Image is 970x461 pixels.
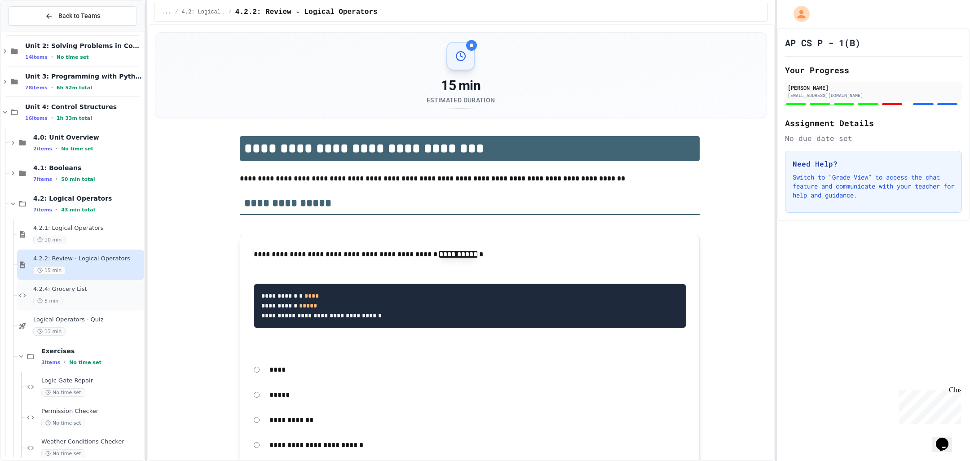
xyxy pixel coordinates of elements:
[56,145,57,152] span: •
[57,54,89,60] span: No time set
[25,42,142,50] span: Unit 2: Solving Problems in Computer Science
[69,360,101,365] span: No time set
[41,419,85,427] span: No time set
[25,54,48,60] span: 14 items
[33,316,142,324] span: Logical Operators - Quiz
[33,255,142,263] span: 4.2.2: Review - Logical Operators
[33,164,142,172] span: 4.1: Booleans
[51,53,53,61] span: •
[25,72,142,80] span: Unit 3: Programming with Python
[788,92,959,99] div: [EMAIL_ADDRESS][DOMAIN_NAME]
[56,176,57,183] span: •
[175,9,178,16] span: /
[41,438,142,446] span: Weather Conditions Checker
[25,115,48,121] span: 16 items
[33,146,52,152] span: 2 items
[33,236,66,244] span: 10 min
[41,347,142,355] span: Exercises
[785,117,962,129] h2: Assignment Details
[895,386,961,424] iframe: chat widget
[57,85,92,91] span: 6h 52m total
[64,359,66,366] span: •
[33,207,52,213] span: 7 items
[33,194,142,202] span: 4.2: Logical Operators
[785,133,962,144] div: No due date set
[25,85,48,91] span: 78 items
[61,207,95,213] span: 43 min total
[785,36,860,49] h1: AP CS P - 1(B)
[932,425,961,452] iframe: chat widget
[427,78,495,94] div: 15 min
[41,388,85,397] span: No time set
[58,11,100,21] span: Back to Teams
[785,64,962,76] h2: Your Progress
[793,173,954,200] p: Switch to "Grade View" to access the chat feature and communicate with your teacher for help and ...
[33,224,142,232] span: 4.2.1: Logical Operators
[51,84,53,91] span: •
[33,266,66,275] span: 15 min
[793,158,954,169] h3: Need Help?
[162,9,172,16] span: ...
[182,9,225,16] span: 4.2: Logical Operators
[427,96,495,105] div: Estimated Duration
[8,6,137,26] button: Back to Teams
[33,327,66,336] span: 13 min
[788,83,959,92] div: [PERSON_NAME]
[61,176,95,182] span: 50 min total
[25,103,142,111] span: Unit 4: Control Structures
[229,9,232,16] span: /
[41,408,142,415] span: Permission Checker
[4,4,62,57] div: Chat with us now!Close
[784,4,812,24] div: My Account
[41,449,85,458] span: No time set
[33,285,142,293] span: 4.2.4: Grocery List
[235,7,378,18] span: 4.2.2: Review - Logical Operators
[51,114,53,122] span: •
[56,206,57,213] span: •
[33,133,142,141] span: 4.0: Unit Overview
[33,176,52,182] span: 7 items
[61,146,93,152] span: No time set
[57,115,92,121] span: 1h 33m total
[41,377,142,385] span: Logic Gate Repair
[33,297,62,305] span: 5 min
[41,360,60,365] span: 3 items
